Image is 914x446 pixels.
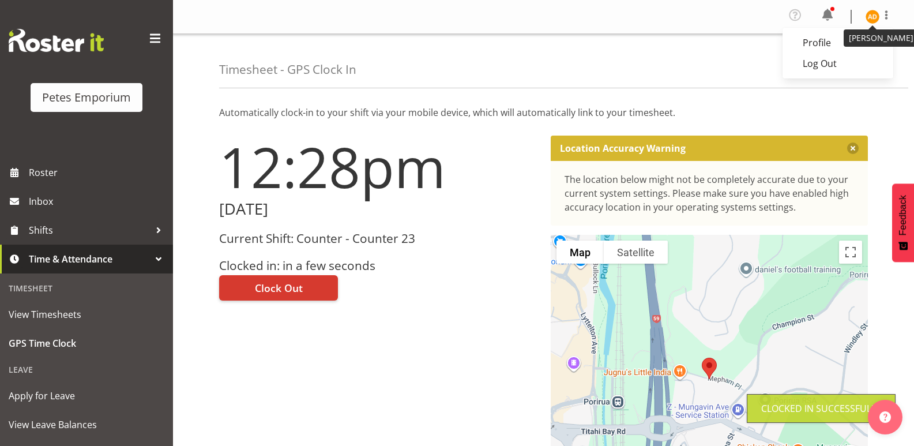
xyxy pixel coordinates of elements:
h4: Timesheet - GPS Clock In [219,63,356,76]
div: Leave [3,358,170,381]
h1: 12:28pm [219,136,537,198]
span: View Timesheets [9,306,164,323]
a: GPS Time Clock [3,329,170,358]
span: View Leave Balances [9,416,164,433]
button: Show street map [556,241,604,264]
div: The location below might not be completely accurate due to your current system settings. Please m... [565,173,855,214]
p: Automatically clock-in to your shift via your mobile device, which will automatically link to you... [219,106,868,119]
span: Inbox [29,193,167,210]
div: Petes Emporium [42,89,131,106]
button: Close message [847,143,859,154]
span: Apply for Leave [9,387,164,404]
span: Clock Out [255,280,303,295]
h3: Clocked in: in a few seconds [219,259,537,272]
h3: Current Shift: Counter - Counter 23 [219,232,537,245]
img: amelia-denz7002.jpg [866,10,879,24]
div: Timesheet [3,276,170,300]
a: Log Out [783,53,893,74]
span: Time & Attendance [29,250,150,268]
img: help-xxl-2.png [879,411,891,423]
a: Profile [783,32,893,53]
button: Toggle fullscreen view [839,241,862,264]
a: View Leave Balances [3,410,170,439]
span: Feedback [898,195,908,235]
img: Rosterit website logo [9,29,104,52]
h2: [DATE] [219,200,537,218]
a: Apply for Leave [3,381,170,410]
p: Location Accuracy Warning [560,143,686,154]
button: Show satellite imagery [604,241,668,264]
span: GPS Time Clock [9,335,164,352]
span: Shifts [29,222,150,239]
a: View Timesheets [3,300,170,329]
div: Clocked in Successfully [761,402,881,415]
button: Feedback - Show survey [892,183,914,262]
button: Clock Out [219,275,338,301]
span: Roster [29,164,167,181]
